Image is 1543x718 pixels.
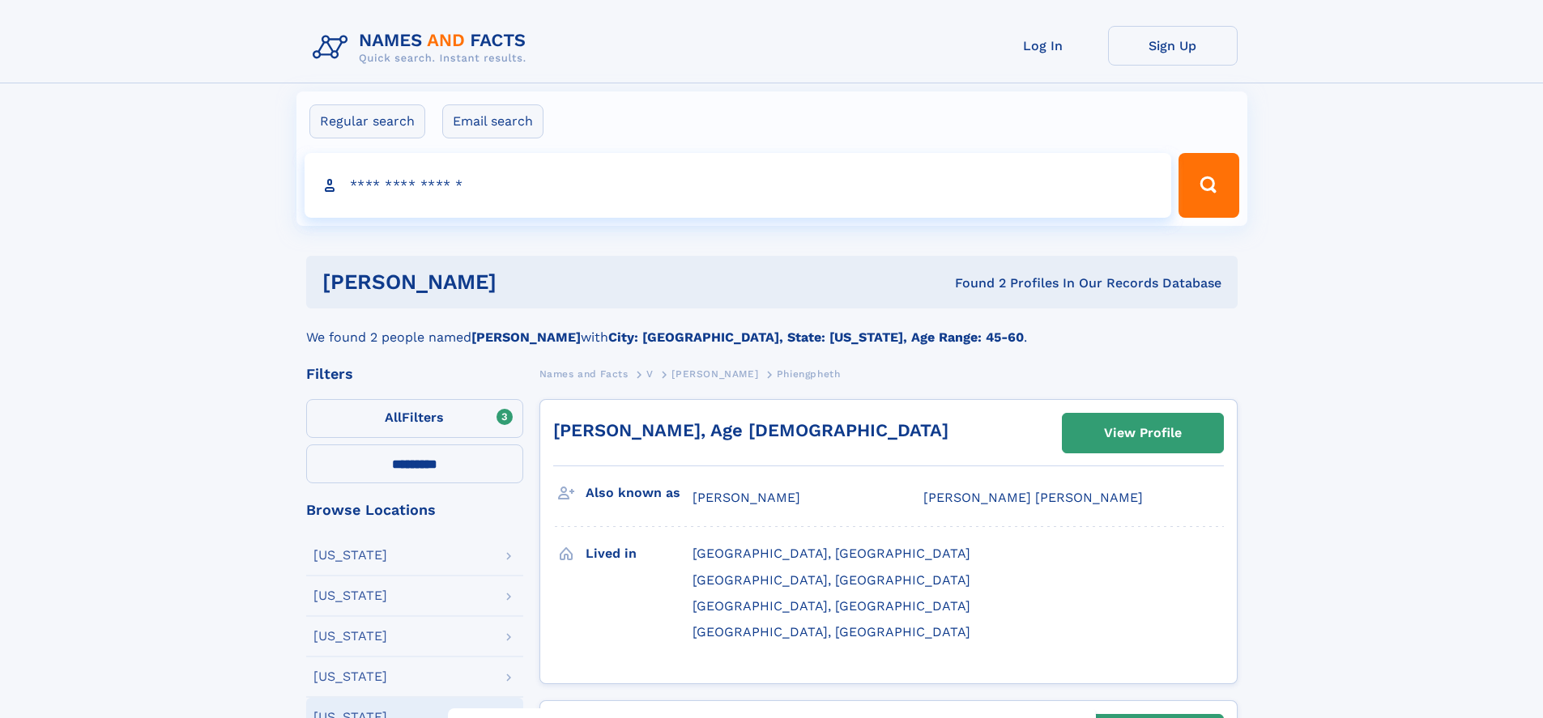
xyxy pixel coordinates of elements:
[553,420,948,440] a: [PERSON_NAME], Age [DEMOGRAPHIC_DATA]
[306,367,523,381] div: Filters
[646,363,654,384] a: V
[309,104,425,138] label: Regular search
[305,153,1172,218] input: search input
[586,540,693,567] h3: Lived in
[923,490,1143,505] span: [PERSON_NAME] [PERSON_NAME]
[1063,414,1223,452] a: View Profile
[306,399,523,438] label: Filters
[693,546,970,561] span: [GEOGRAPHIC_DATA], [GEOGRAPHIC_DATA]
[693,490,800,505] span: [PERSON_NAME]
[608,329,1024,345] b: City: [GEOGRAPHIC_DATA], State: [US_STATE], Age Range: 45-60
[1179,153,1238,218] button: Search Button
[671,363,758,384] a: [PERSON_NAME]
[313,670,387,683] div: [US_STATE]
[693,598,970,614] span: [GEOGRAPHIC_DATA], [GEOGRAPHIC_DATA]
[693,624,970,639] span: [GEOGRAPHIC_DATA], [GEOGRAPHIC_DATA]
[671,368,758,380] span: [PERSON_NAME]
[313,630,387,643] div: [US_STATE]
[313,549,387,562] div: [US_STATE]
[978,26,1108,66] a: Log In
[306,308,1238,347] div: We found 2 people named with .
[313,589,387,602] div: [US_STATE]
[539,363,629,384] a: Names and Facts
[586,479,693,507] h3: Also known as
[385,410,402,425] span: All
[322,272,726,292] h1: [PERSON_NAME]
[306,503,523,517] div: Browse Locations
[726,274,1221,292] div: Found 2 Profiles In Our Records Database
[1104,414,1182,452] div: View Profile
[471,329,581,345] b: [PERSON_NAME]
[777,368,841,380] span: Phiengpheth
[1108,26,1238,66] a: Sign Up
[646,368,654,380] span: V
[306,26,539,70] img: Logo Names and Facts
[442,104,543,138] label: Email search
[693,572,970,588] span: [GEOGRAPHIC_DATA], [GEOGRAPHIC_DATA]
